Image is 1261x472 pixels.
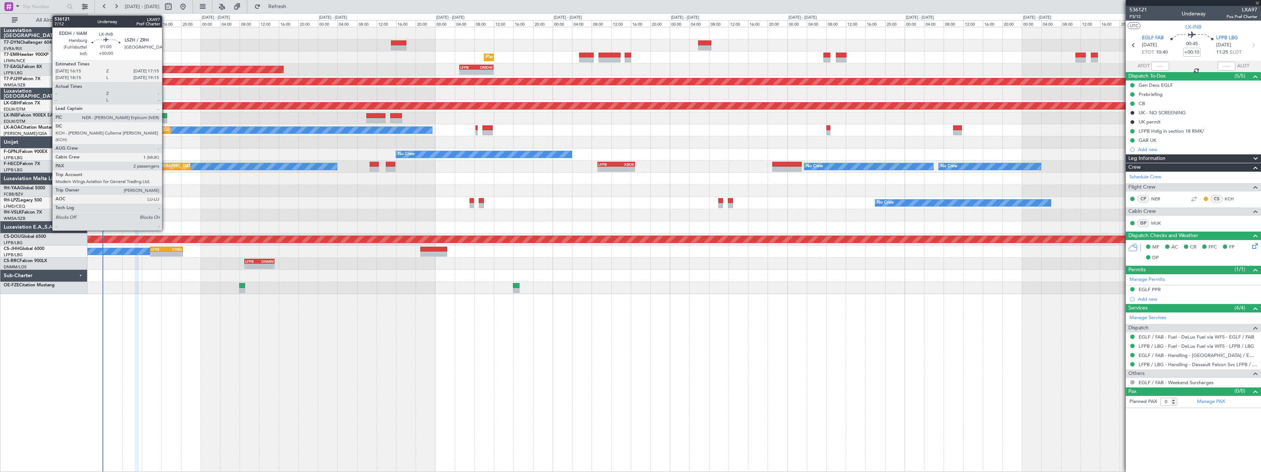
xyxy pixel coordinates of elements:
[474,20,494,27] div: 08:00
[650,20,670,27] div: 20:00
[1139,82,1173,88] div: Gen Decs EGLF
[1138,62,1150,70] span: ATOT
[259,259,274,264] div: DNMM
[122,20,142,27] div: 08:00
[1081,20,1100,27] div: 12:00
[1139,119,1161,125] div: UK permit
[89,15,117,21] div: [DATE] - [DATE]
[318,20,337,27] div: 00:00
[1229,244,1235,251] span: FP
[245,264,259,268] div: -
[240,20,259,27] div: 08:00
[1128,324,1149,332] span: Dispatch
[1139,334,1254,340] a: EGLF / FAB - Fuel - DeLux Fuel via WFS - EGLF / FAB
[554,15,582,21] div: [DATE] - [DATE]
[53,149,130,160] div: AOG Maint Paris ([GEOGRAPHIC_DATA])
[4,101,40,106] a: LX-GBHFalcon 7X
[4,167,23,173] a: LFPB/LBG
[846,20,865,27] div: 12:00
[906,15,934,21] div: [DATE] - [DATE]
[4,150,19,154] span: F-GPNJ
[905,20,924,27] div: 00:00
[202,15,230,21] div: [DATE] - [DATE]
[1061,20,1081,27] div: 08:00
[4,53,18,57] span: T7-EMI
[4,125,21,130] span: LX-AOA
[1182,10,1206,18] div: Underway
[748,20,768,27] div: 16:00
[4,198,18,203] span: 9H-LPZ
[166,252,182,256] div: -
[4,210,42,215] a: 9H-VSLKFalcon 7X
[1197,398,1225,405] a: Manage PAX
[4,107,25,112] a: EDLW/DTM
[1128,163,1141,172] span: Crew
[279,20,298,27] div: 16:00
[1139,110,1186,116] div: UK - NO SCREENING
[4,216,25,221] a: WMSA/SZB
[924,20,944,27] div: 04:00
[4,131,47,136] a: [PERSON_NAME]/QSA
[460,70,476,74] div: -
[1216,49,1228,56] span: 11:25
[4,283,19,287] span: OE-FZE
[1128,369,1145,378] span: Others
[944,20,963,27] div: 08:00
[826,20,846,27] div: 08:00
[166,247,182,251] div: CYBG
[4,162,40,166] a: F-HECDFalcon 7X
[103,20,122,27] div: 04:00
[251,1,295,12] button: Refresh
[4,40,20,45] span: T7-DYN
[201,20,220,27] div: 00:00
[1129,14,1147,20] span: P3/12
[1152,254,1159,262] span: DP
[125,3,159,10] span: [DATE] - [DATE]
[298,20,318,27] div: 20:00
[533,20,553,27] div: 20:00
[377,20,396,27] div: 12:00
[259,264,274,268] div: -
[4,186,45,190] a: 9H-YAAGlobal 5000
[709,20,729,27] div: 08:00
[1151,220,1168,226] a: MUK
[181,20,201,27] div: 20:00
[1128,304,1147,312] span: Services
[768,20,787,27] div: 20:00
[1128,207,1156,216] span: Cabin Crew
[1120,20,1139,27] div: 20:00
[1226,6,1257,14] span: LXA97
[1142,49,1154,56] span: ETOT
[865,20,885,27] div: 16:00
[4,240,23,246] a: LFPB/LBG
[8,14,80,26] button: All Aircraft
[1235,265,1245,273] span: (1/1)
[455,20,474,27] div: 04:00
[806,161,823,172] div: No Crew
[262,4,293,9] span: Refresh
[592,20,611,27] div: 08:00
[4,247,44,251] a: CS-JHHGlobal 6000
[1235,387,1245,395] span: (0/0)
[788,15,817,21] div: [DATE] - [DATE]
[689,20,709,27] div: 04:00
[1129,398,1157,405] label: Planned PAX
[1022,20,1041,27] div: 00:00
[963,20,983,27] div: 12:00
[151,247,166,251] div: LFPB
[435,20,455,27] div: 00:00
[1128,154,1165,163] span: Leg Information
[1235,304,1245,312] span: (4/4)
[4,82,25,88] a: WMSA/SZB
[4,113,18,118] span: LX-INB
[1128,22,1140,29] button: UTC
[1100,20,1120,27] div: 16:00
[22,1,65,12] input: Trip Number
[4,162,20,166] span: F-HECD
[494,20,513,27] div: 12:00
[4,235,21,239] span: CS-DOU
[161,20,181,27] div: 16:00
[1129,314,1166,322] a: Manage Services
[1142,35,1164,42] span: EGLF FAB
[1139,91,1163,97] div: Prebriefing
